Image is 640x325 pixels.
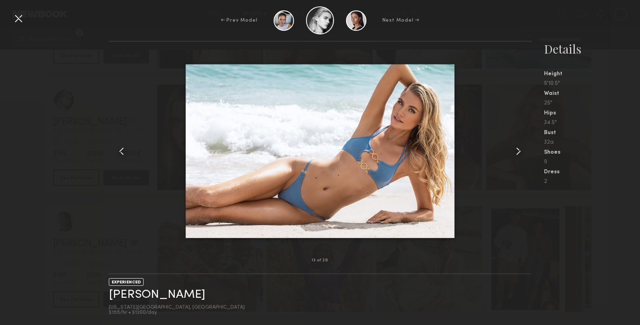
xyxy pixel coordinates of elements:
[544,81,640,86] div: 5'10.5"
[544,169,640,175] div: Dress
[312,259,328,263] div: 13 of 20
[544,41,640,57] div: Details
[544,140,640,145] div: 32a
[109,305,245,310] div: [US_STATE][GEOGRAPHIC_DATA], [GEOGRAPHIC_DATA]
[109,310,245,315] div: $155/hr • $1200/day
[544,110,640,116] div: Hips
[544,91,640,96] div: Waist
[544,120,640,126] div: 34.5"
[544,130,640,136] div: Bust
[544,159,640,165] div: 9
[109,289,205,301] a: [PERSON_NAME]
[382,17,420,24] div: Next Model →
[544,71,640,77] div: Height
[109,278,144,286] div: EXPERIENCED
[221,17,258,24] div: ← Prev Model
[544,150,640,155] div: Shoes
[544,100,640,106] div: 25"
[544,179,640,185] div: 2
